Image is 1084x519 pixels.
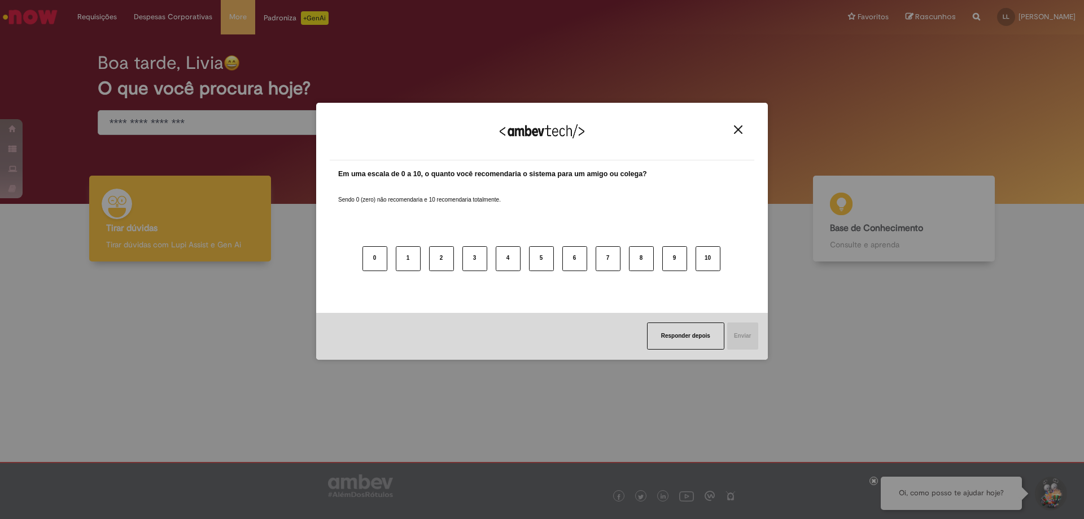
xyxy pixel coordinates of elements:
button: Responder depois [647,322,724,350]
button: 10 [696,246,720,271]
img: Close [734,125,742,134]
button: 8 [629,246,654,271]
label: Em uma escala de 0 a 10, o quanto você recomendaria o sistema para um amigo ou colega? [338,169,647,180]
button: 0 [362,246,387,271]
button: 7 [596,246,620,271]
button: 5 [529,246,554,271]
button: 1 [396,246,421,271]
button: 4 [496,246,521,271]
button: Close [731,125,746,134]
button: 6 [562,246,587,271]
label: Sendo 0 (zero) não recomendaria e 10 recomendaria totalmente. [338,182,501,204]
img: Logo Ambevtech [500,124,584,138]
button: 9 [662,246,687,271]
button: 2 [429,246,454,271]
button: 3 [462,246,487,271]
